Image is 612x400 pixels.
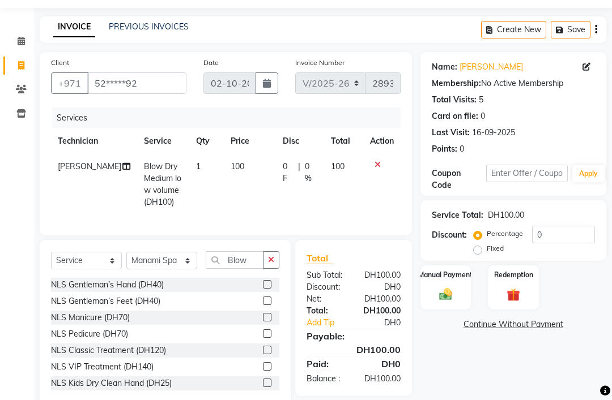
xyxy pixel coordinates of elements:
label: Percentage [487,229,523,239]
span: 1 [196,161,201,171]
a: INVOICE [53,17,95,37]
a: [PERSON_NAME] [460,61,523,73]
div: Net: [298,293,354,305]
div: Sub Total: [298,269,354,281]
div: DH100.00 [354,293,409,305]
th: Qty [189,128,224,154]
th: Total [324,128,363,154]
button: Save [551,21,590,38]
div: Card on file: [432,110,478,122]
div: Discount: [298,281,354,293]
span: [PERSON_NAME] [58,161,121,171]
span: Total [307,252,333,264]
input: Search or Scan [206,251,263,269]
div: Paid: [298,357,354,371]
div: Services [52,107,409,128]
a: PREVIOUS INVOICES [109,21,189,32]
div: Balance : [298,373,354,385]
div: Points: [432,143,457,155]
button: Apply [572,165,605,182]
div: NLS Kids Dry Clean Hand (DH25) [51,377,172,389]
label: Invoice Number [295,58,345,68]
div: DH0 [354,281,409,293]
div: Service Total: [432,209,483,221]
div: NLS Gentleman’s Feet (DH40) [51,295,160,307]
div: DH100.00 [354,305,409,317]
div: No Active Membership [432,78,595,89]
th: Technician [51,128,137,154]
div: DH100.00 [298,343,409,356]
div: 0 [481,110,485,122]
div: 16-09-2025 [472,127,515,139]
th: Action [363,128,401,154]
input: Enter Offer / Coupon Code [486,165,568,182]
th: Disc [276,128,324,154]
label: Fixed [487,243,504,253]
label: Manual Payment [418,270,473,280]
div: DH0 [363,317,409,329]
th: Price [224,128,276,154]
div: Name: [432,61,457,73]
span: Blow Dry Medium low volume (DH100) [144,161,181,207]
span: 100 [231,161,244,171]
div: Discount: [432,229,467,241]
button: +971 [51,72,88,94]
span: 0 F [283,161,294,184]
a: Add Tip [298,317,363,329]
input: Search by Name/Mobile/Email/Code [87,72,186,94]
div: NLS Pedicure (DH70) [51,328,128,340]
div: DH100.00 [488,209,524,221]
span: | [298,161,300,184]
div: Last Visit: [432,127,470,139]
div: Coupon Code [432,167,486,191]
div: NLS Gentleman’s Hand (DH40) [51,279,164,291]
span: 0 % [305,161,318,184]
div: Total Visits: [432,94,477,106]
img: _gift.svg [503,287,524,303]
label: Redemption [494,270,533,280]
div: 5 [479,94,483,106]
div: DH100.00 [354,269,409,281]
label: Client [51,58,69,68]
div: Total: [298,305,354,317]
span: 100 [331,161,345,171]
div: DH100.00 [354,373,409,385]
img: _cash.svg [435,287,456,302]
div: DH0 [354,357,409,371]
label: Date [203,58,219,68]
div: Payable: [298,329,409,343]
div: Membership: [432,78,481,89]
th: Service [137,128,189,154]
div: NLS Manicure (DH70) [51,312,130,324]
button: Create New [481,21,546,38]
div: NLS VIP Treatment (DH140) [51,361,154,373]
div: 0 [460,143,464,155]
div: NLS Classic Treatment (DH120) [51,345,166,356]
a: Continue Without Payment [423,319,604,330]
